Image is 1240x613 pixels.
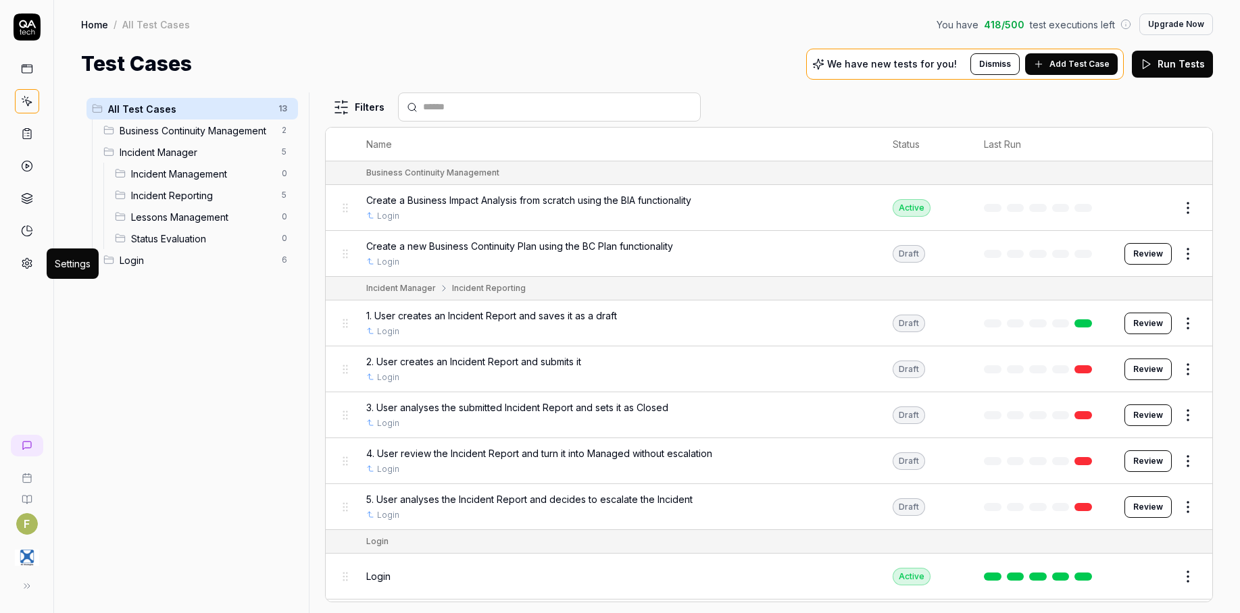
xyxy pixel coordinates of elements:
a: New conversation [11,435,43,456]
button: 4C Strategies Logo [5,535,48,572]
span: Login [120,253,274,267]
span: 5. User analyses the Incident Report and decides to escalate the Incident [366,492,693,506]
img: 4C Strategies Logo [15,545,39,570]
span: Create a Business Impact Analysis from scratch using the BIA functionality [366,193,691,207]
div: Draft [893,361,925,378]
div: / [114,18,117,31]
span: Add Test Case [1049,58,1110,70]
button: Upgrade Now [1139,14,1213,35]
div: Drag to reorderStatus Evaluation0 [109,228,298,249]
a: Login [377,256,399,268]
div: Draft [893,406,925,424]
th: Status [879,128,970,161]
span: Create a new Business Continuity Plan using the BC Plan functionality [366,239,673,253]
tr: 3. User analyses the submitted Incident Report and sets it as ClosedLoginDraftReview [326,392,1212,438]
span: Login [366,569,391,583]
button: Review [1124,358,1172,380]
a: Login [377,371,399,383]
span: 418 / 500 [984,18,1024,32]
div: Drag to reorderLessons Management0 [109,206,298,228]
tr: 5. User analyses the Incident Report and decides to escalate the IncidentLoginDraftReview [326,484,1212,530]
span: 0 [276,209,293,225]
div: Drag to reorderLogin6 [98,249,298,271]
div: Draft [893,498,925,516]
span: 5 [276,187,293,203]
span: 2 [276,122,293,138]
div: Draft [893,452,925,470]
div: Active [893,199,931,217]
div: Login [366,535,389,548]
span: test executions left [1030,18,1115,32]
span: Incident Reporting [131,188,274,203]
a: Login [377,509,399,521]
div: Drag to reorderIncident Reporting5 [109,184,298,206]
tr: Create a new Business Continuity Plan using the BC Plan functionalityLoginDraftReview [326,231,1212,277]
span: Status Evaluation [131,232,274,246]
h1: Test Cases [81,49,192,79]
tr: 1. User creates an Incident Report and saves it as a draftLoginDraftReview [326,300,1212,346]
p: We have new tests for you! [827,59,957,69]
span: 2. User creates an Incident Report and submits it [366,354,581,369]
a: Login [377,417,399,429]
div: Settings [55,257,91,271]
span: 3. User analyses the submitted Incident Report and sets it as Closed [366,400,668,415]
button: Review [1124,496,1172,518]
span: You have [937,18,978,32]
button: Filters [325,94,393,121]
a: Login [377,463,399,475]
button: Review [1124,313,1172,334]
span: 13 [273,101,293,117]
a: Book a call with us [5,462,48,483]
tr: 2. User creates an Incident Report and submits itLoginDraftReview [326,346,1212,392]
button: Run Tests [1132,51,1213,78]
span: 4. User review the Incident Report and turn it into Managed without escalation [366,446,712,460]
div: Draft [893,245,925,263]
a: Documentation [5,483,48,505]
span: 0 [276,165,293,182]
button: Review [1124,243,1172,265]
span: Business Continuity Management [120,124,274,138]
button: Review [1124,404,1172,426]
span: Incident Management [131,167,274,181]
div: Business Continuity Management [366,167,499,179]
div: Draft [893,315,925,332]
div: Drag to reorderIncident Management0 [109,163,298,184]
button: F [16,513,38,535]
a: Login [377,325,399,338]
tr: 4. User review the Incident Report and turn it into Managed without escalationLoginDraftReview [326,438,1212,484]
button: Add Test Case [1025,53,1118,75]
div: All Test Cases [122,18,190,31]
th: Name [353,128,879,161]
span: 0 [276,230,293,246]
div: Active [893,568,931,585]
th: Last Run [970,128,1111,161]
span: 6 [276,252,293,268]
button: Dismiss [970,53,1020,75]
div: Drag to reorderIncident Manager5 [98,141,298,163]
span: Incident Manager [120,145,274,159]
span: Lessons Management [131,210,274,224]
a: Login [377,210,399,222]
div: Incident Reporting [452,282,526,294]
span: 1. User creates an Incident Report and saves it as a draft [366,309,617,323]
div: Drag to reorderBusiness Continuity Management2 [98,119,298,141]
tr: LoginActive [326,554,1212,599]
tr: Create a Business Impact Analysis from scratch using the BIA functionalityLoginActive [326,185,1212,231]
span: All Test Cases [108,102,270,116]
a: Home [81,18,108,31]
span: 5 [276,144,293,160]
button: Review [1124,450,1172,472]
div: Incident Manager [366,282,436,294]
